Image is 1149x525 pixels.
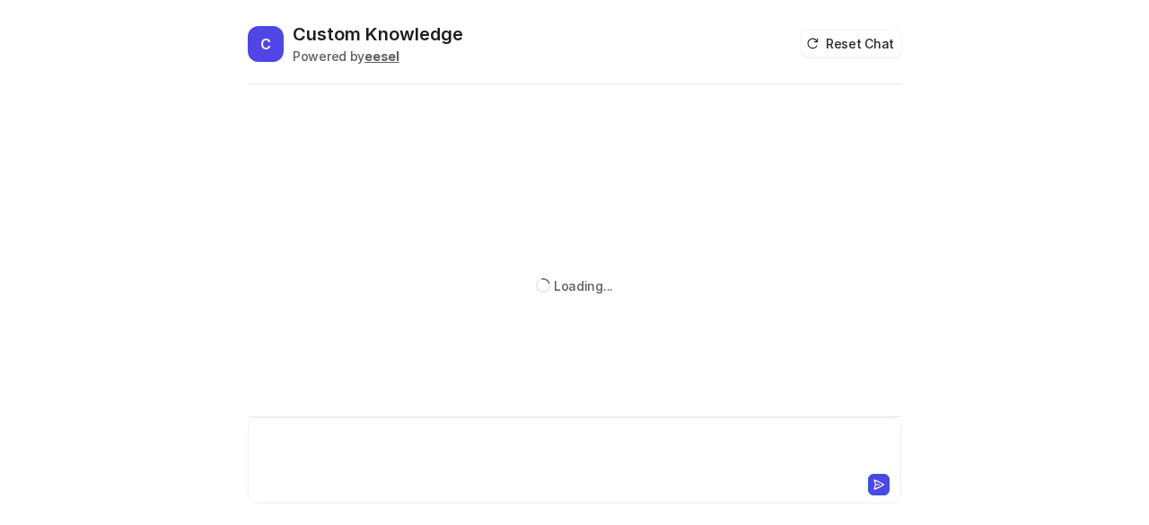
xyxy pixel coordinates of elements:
[293,22,463,47] h2: Custom Knowledge
[293,47,463,66] div: Powered by
[248,26,284,62] span: C
[801,31,901,57] button: Reset Chat
[554,276,613,295] div: Loading...
[364,48,399,64] b: eesel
